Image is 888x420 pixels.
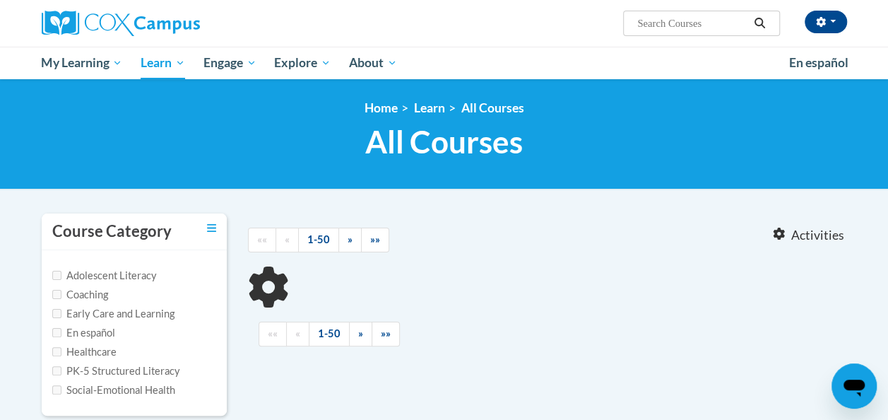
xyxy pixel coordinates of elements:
a: Previous [286,322,309,346]
a: Explore [265,47,340,79]
span: »» [381,327,391,339]
a: 1-50 [309,322,350,346]
a: End [372,322,400,346]
button: Account Settings [805,11,847,33]
a: En español [780,48,858,78]
a: Learn [131,47,194,79]
div: Main menu [31,47,858,79]
a: Begining [259,322,287,346]
input: Checkbox for Options [52,366,61,375]
span: « [285,233,290,245]
input: Checkbox for Options [52,385,61,395]
label: Early Care and Learning [52,306,174,322]
label: En español [52,325,115,341]
span: » [358,327,363,339]
a: Learn [414,100,445,115]
span: All Courses [365,123,523,161]
a: Next [349,322,372,346]
span: My Learning [41,54,122,71]
label: Adolescent Literacy [52,268,157,284]
span: About [349,54,397,71]
a: Cox Campus [42,11,296,36]
span: Activities [791,228,844,243]
img: Cox Campus [42,11,200,36]
span: Explore [274,54,331,71]
a: About [340,47,406,79]
input: Checkbox for Options [52,290,61,299]
label: PK-5 Structured Literacy [52,363,180,379]
label: Social-Emotional Health [52,383,175,398]
span: »» [370,233,380,245]
a: Home [365,100,398,115]
label: Healthcare [52,344,117,360]
span: En español [789,55,848,70]
input: Checkbox for Options [52,271,61,280]
input: Checkbox for Options [52,309,61,318]
label: Coaching [52,287,108,303]
a: Next [338,228,362,252]
a: All Courses [461,100,524,115]
input: Checkbox for Options [52,347,61,356]
a: Previous [276,228,299,252]
iframe: Button to launch messaging window [831,363,877,409]
a: End [361,228,389,252]
h3: Course Category [52,221,172,243]
button: Search [749,15,770,32]
a: My Learning [32,47,132,79]
span: Engage [203,54,256,71]
span: Learn [141,54,185,71]
a: Begining [248,228,276,252]
a: 1-50 [298,228,339,252]
input: Checkbox for Options [52,328,61,337]
span: «« [257,233,267,245]
a: Engage [194,47,266,79]
span: » [348,233,353,245]
input: Search Courses [636,15,749,32]
span: « [295,327,300,339]
span: «« [268,327,278,339]
a: Toggle collapse [207,221,216,236]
